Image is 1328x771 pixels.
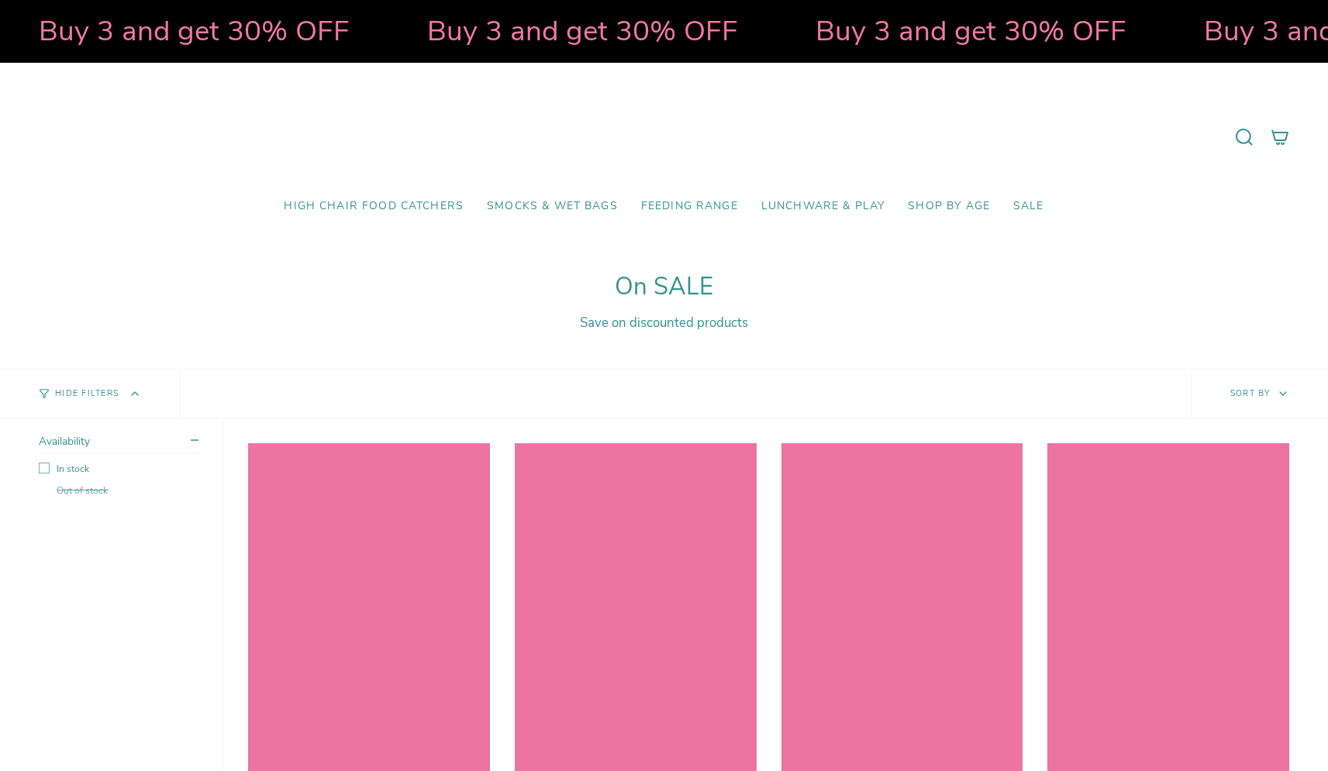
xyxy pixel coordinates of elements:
div: Save on discounted products [39,314,1289,332]
strong: Buy 3 and get 30% OFF [242,12,553,50]
label: In stock [39,463,198,475]
a: High Chair Food Catchers [272,188,475,225]
span: Sort by [1230,387,1271,399]
a: Smocks & Wet Bags [475,188,630,225]
span: SALE [1013,200,1044,213]
a: Mumma’s Little Helpers [530,86,798,188]
button: Sort by [1191,370,1328,418]
span: Lunchware & Play [761,200,885,213]
span: Smocks & Wet Bags [487,200,618,213]
span: Availability [39,434,90,449]
a: Lunchware & Play [750,188,896,225]
h1: On SALE [39,273,1289,301]
span: Shop by Age [908,200,990,213]
span: Feeding Range [641,200,738,213]
span: Hide Filters [55,390,119,398]
strong: Buy 3 and get 30% OFF [630,12,941,50]
a: Shop by Age [896,188,1002,225]
a: SALE [1002,188,1056,225]
summary: Availability [39,434,198,453]
a: Feeding Range [630,188,750,225]
span: High Chair Food Catchers [284,200,464,213]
